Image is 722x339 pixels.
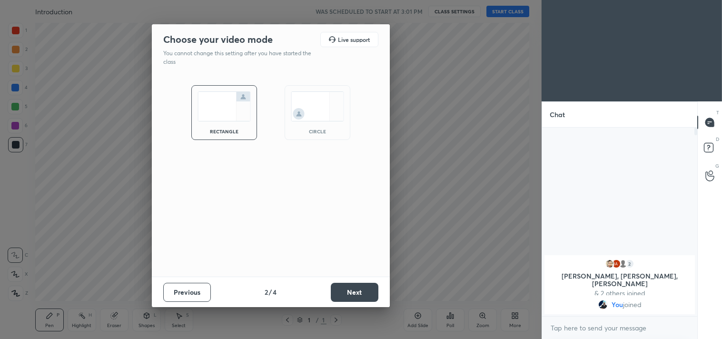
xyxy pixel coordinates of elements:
[716,109,719,116] p: T
[550,289,689,297] p: & 2 others joined
[618,259,628,269] img: default.png
[331,283,378,302] button: Next
[291,91,344,121] img: circleScreenIcon.acc0effb.svg
[598,300,607,309] img: bb0fa125db344831bf5d12566d8c4e6c.jpg
[625,259,634,269] div: 2
[269,287,272,297] h4: /
[542,102,573,127] p: Chat
[715,162,719,169] p: G
[273,287,277,297] h4: 4
[542,253,697,316] div: grid
[163,283,211,302] button: Previous
[611,301,623,309] span: You
[338,37,370,42] h5: Live support
[163,33,273,46] h2: Choose your video mode
[198,91,251,121] img: normalScreenIcon.ae25ed63.svg
[205,129,243,134] div: rectangle
[163,49,317,66] p: You cannot change this setting after you have started the class
[605,259,614,269] img: 84d5c41fa7ef41c8a645d418eecd2f42.jpg
[550,272,689,288] p: [PERSON_NAME], [PERSON_NAME], [PERSON_NAME]
[298,129,336,134] div: circle
[716,136,719,143] p: D
[612,259,621,269] img: 3
[265,287,268,297] h4: 2
[623,301,641,309] span: joined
